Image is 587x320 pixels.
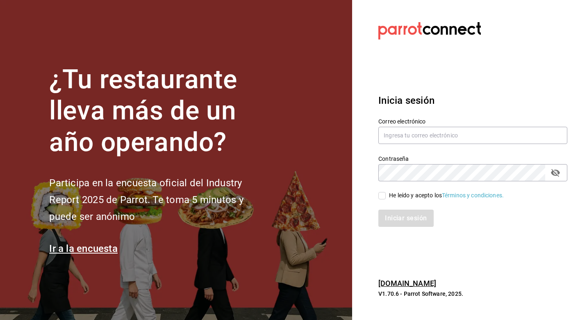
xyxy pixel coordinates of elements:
[378,279,436,288] a: [DOMAIN_NAME]
[548,166,562,180] button: passwordField
[378,93,567,108] h3: Inicia sesión
[378,127,567,144] input: Ingresa tu correo electrónico
[378,155,567,161] label: Contraseña
[49,243,118,254] a: Ir a la encuesta
[378,118,567,124] label: Correo electrónico
[389,191,504,200] div: He leído y acepto los
[442,192,504,199] a: Términos y condiciones.
[378,290,567,298] p: V1.70.6 - Parrot Software, 2025.
[49,64,271,158] h1: ¿Tu restaurante lleva más de un año operando?
[49,175,271,225] h2: Participa en la encuesta oficial del Industry Report 2025 de Parrot. Te toma 5 minutos y puede se...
